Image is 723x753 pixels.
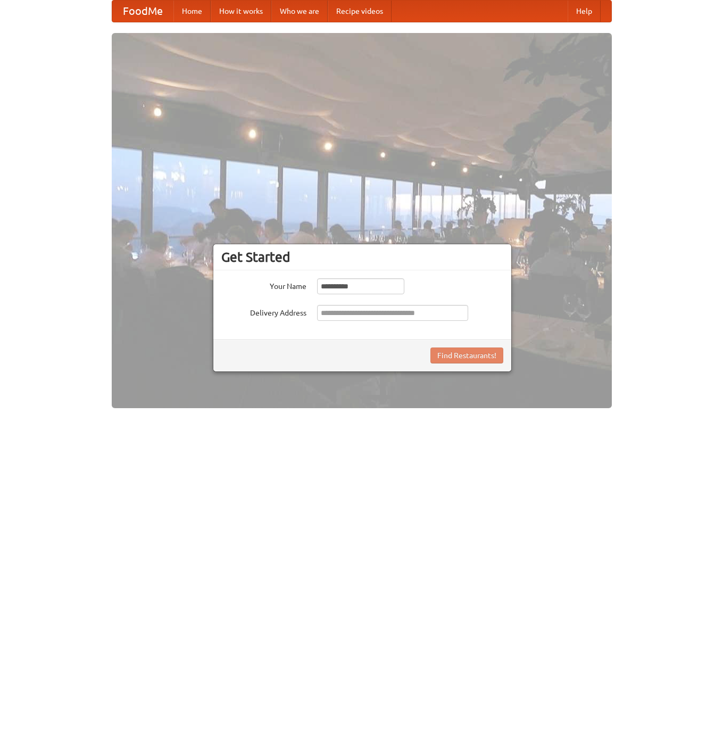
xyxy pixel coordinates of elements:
[221,278,306,292] label: Your Name
[221,305,306,318] label: Delivery Address
[211,1,271,22] a: How it works
[221,249,503,265] h3: Get Started
[568,1,601,22] a: Help
[430,347,503,363] button: Find Restaurants!
[173,1,211,22] a: Home
[112,1,173,22] a: FoodMe
[328,1,392,22] a: Recipe videos
[271,1,328,22] a: Who we are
